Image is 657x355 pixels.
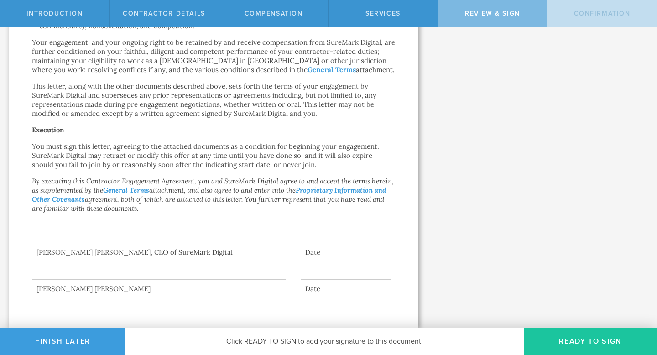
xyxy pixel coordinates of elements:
p: Your engagement, and your ongoing right to be retained by and receive compensation from SureMark ... [32,38,395,74]
p: This letter, along with the other documents described above, sets forth the terms of your engagem... [32,82,395,118]
a: General Terms [103,186,149,194]
p: You must sign this letter, agreeing to the attached documents as a condition for beginning your e... [32,142,395,169]
button: Ready to Sign [524,328,657,355]
span: Introduction [26,10,83,17]
span: Review & sign [465,10,520,17]
div: Date [301,284,391,293]
span: Services [365,10,401,17]
span: Confirmation [574,10,631,17]
span: Compensation [245,10,303,17]
a: Proprietary Information and Other Covenants [32,186,386,204]
em: By executing this Contractor Engagement Agreement, you and SureMark Digital agree to and accept t... [32,177,394,213]
div: Click READY TO SIGN to add your signature to this document. [125,328,524,355]
div: [PERSON_NAME] [PERSON_NAME] [32,284,286,293]
strong: Execution [32,125,64,134]
a: General Terms [308,65,356,74]
span: Contractor details [123,10,205,17]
